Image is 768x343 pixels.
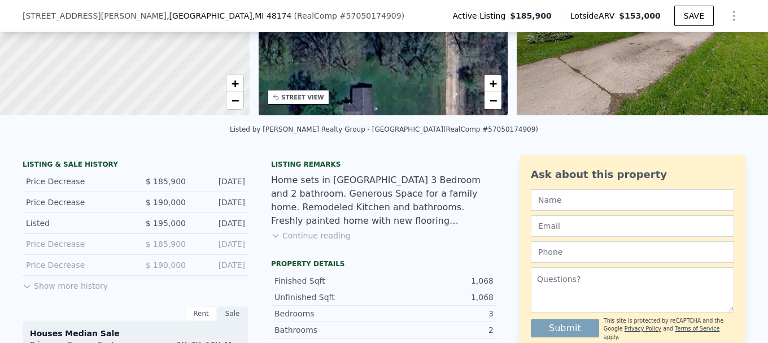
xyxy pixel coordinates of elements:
div: STREET VIEW [282,93,324,102]
span: + [231,76,238,90]
a: Privacy Policy [625,325,661,332]
span: , [GEOGRAPHIC_DATA] [167,10,291,21]
div: Listed by [PERSON_NAME] Realty Group - [GEOGRAPHIC_DATA] (RealComp #57050174909) [230,125,538,133]
span: − [231,93,238,107]
input: Email [531,215,734,237]
span: $ 185,900 [146,240,186,249]
div: Home sets in [GEOGRAPHIC_DATA] 3 Bedroom and 2 bathroom. Generous Space for a family home. Remode... [271,173,497,228]
input: Phone [531,241,734,263]
span: RealComp [297,11,337,20]
div: 1,068 [384,292,494,303]
div: Price Decrease [26,259,126,271]
div: [DATE] [195,197,245,208]
div: 3 [384,308,494,319]
div: Houses Median Sale [30,328,241,339]
a: Zoom out [485,92,501,109]
a: Zoom in [485,75,501,92]
a: Zoom out [226,92,243,109]
span: $185,900 [510,10,552,21]
span: $153,000 [619,11,661,20]
button: Submit [531,319,599,337]
div: Rent [185,306,217,321]
div: [DATE] [195,238,245,250]
span: , MI 48174 [252,11,292,20]
input: Name [531,189,734,211]
div: Bathrooms [274,324,384,336]
div: Sale [217,306,248,321]
span: # 57050174909 [339,11,402,20]
div: This site is protected by reCAPTCHA and the Google and apply. [604,317,734,341]
div: 1,068 [384,275,494,286]
div: Finished Sqft [274,275,384,286]
span: − [490,93,497,107]
span: $ 185,900 [146,177,186,186]
a: Terms of Service [675,325,719,332]
div: Listing remarks [271,160,497,169]
div: Price Decrease [26,197,126,208]
a: Zoom in [226,75,243,92]
div: Property details [271,259,497,268]
button: Show more history [23,276,108,292]
div: Price Decrease [26,238,126,250]
span: $ 195,000 [146,219,186,228]
div: 2 [384,324,494,336]
div: Listed [26,218,126,229]
div: ( ) [294,10,404,21]
span: Active Listing [452,10,510,21]
span: + [490,76,497,90]
span: $ 190,000 [146,198,186,207]
div: Unfinished Sqft [274,292,384,303]
div: [DATE] [195,218,245,229]
div: LISTING & SALE HISTORY [23,160,248,171]
button: SAVE [674,6,714,26]
div: Price Decrease [26,176,126,187]
button: Show Options [723,5,745,27]
span: Lotside ARV [570,10,619,21]
div: Bedrooms [274,308,384,319]
div: [DATE] [195,259,245,271]
div: Ask about this property [531,167,734,183]
span: [STREET_ADDRESS][PERSON_NAME] [23,10,167,21]
div: [DATE] [195,176,245,187]
button: Continue reading [271,230,351,241]
span: $ 190,000 [146,260,186,270]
